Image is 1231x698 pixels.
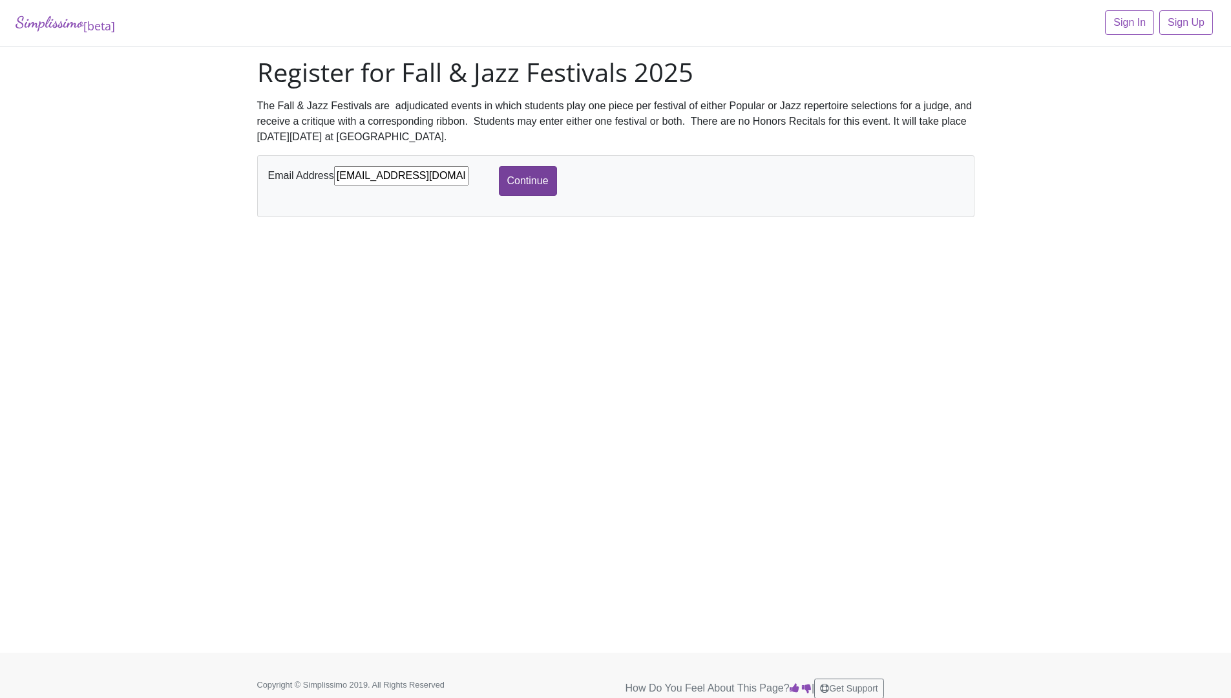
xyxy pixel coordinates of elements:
a: Sign Up [1159,10,1213,35]
div: The Fall & Jazz Festivals are adjudicated events in which students play one piece per festival of... [257,98,974,145]
a: Simplissimo[beta] [16,10,115,36]
div: Email Address [265,166,499,185]
input: Continue [499,166,557,196]
sub: [beta] [83,18,115,34]
p: Copyright © Simplissimo 2019. All Rights Reserved [257,679,483,691]
h1: Register for Fall & Jazz Festivals 2025 [257,57,974,88]
a: Sign In [1105,10,1154,35]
